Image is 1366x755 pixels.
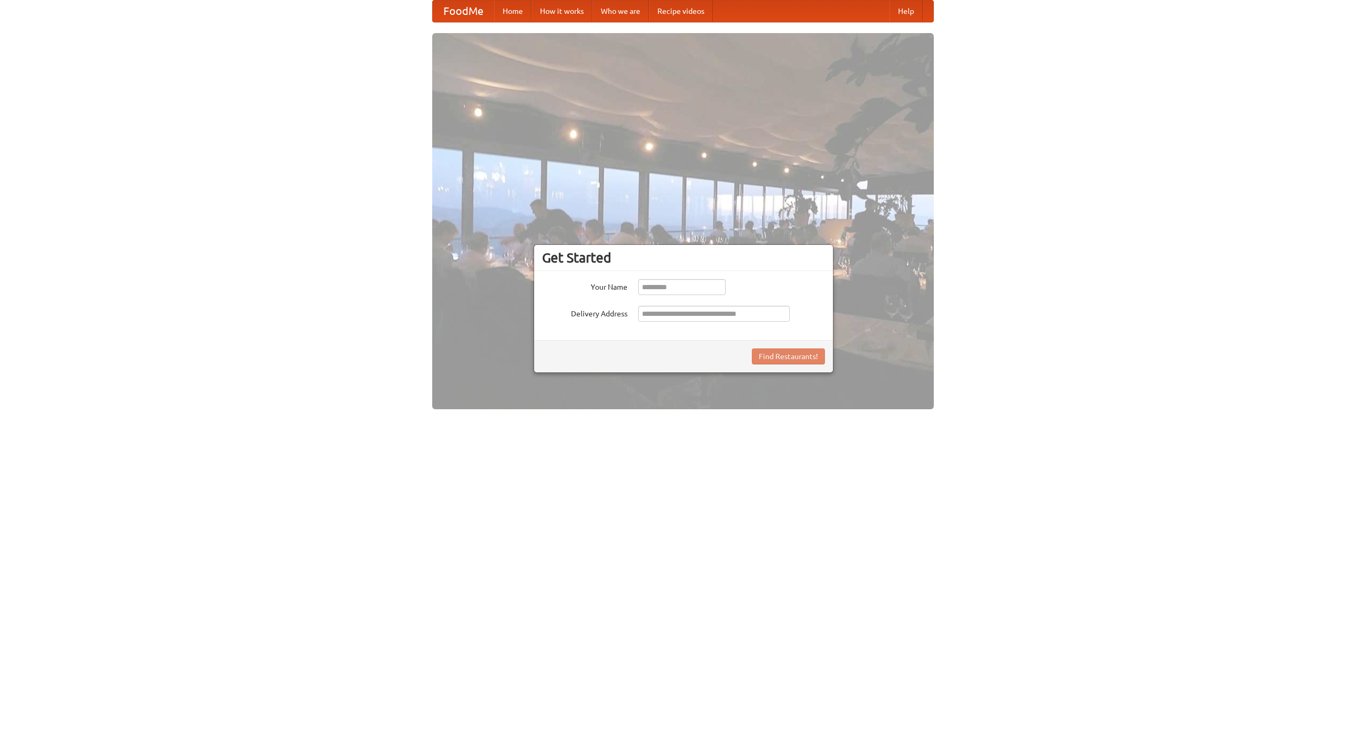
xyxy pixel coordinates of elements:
a: FoodMe [433,1,494,22]
button: Find Restaurants! [752,348,825,364]
label: Delivery Address [542,306,628,319]
label: Your Name [542,279,628,292]
h3: Get Started [542,250,825,266]
a: Home [494,1,531,22]
a: Who we are [592,1,649,22]
a: How it works [531,1,592,22]
a: Help [890,1,923,22]
a: Recipe videos [649,1,713,22]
